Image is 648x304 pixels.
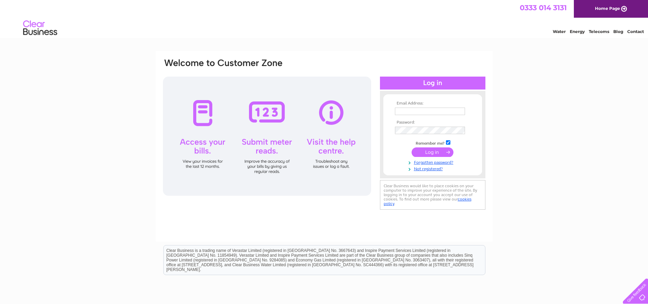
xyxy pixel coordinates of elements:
[395,165,472,172] a: Not registered?
[380,180,485,210] div: Clear Business would like to place cookies on your computer to improve your experience of the sit...
[393,139,472,146] td: Remember me?
[589,29,609,34] a: Telecoms
[520,3,567,12] a: 0333 014 3131
[613,29,623,34] a: Blog
[393,120,472,125] th: Password:
[627,29,644,34] a: Contact
[553,29,566,34] a: Water
[23,18,57,38] img: logo.png
[412,147,453,157] input: Submit
[164,4,485,33] div: Clear Business is a trading name of Verastar Limited (registered in [GEOGRAPHIC_DATA] No. 3667643...
[570,29,585,34] a: Energy
[384,197,471,206] a: cookies policy
[393,101,472,106] th: Email Address:
[395,159,472,165] a: Forgotten password?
